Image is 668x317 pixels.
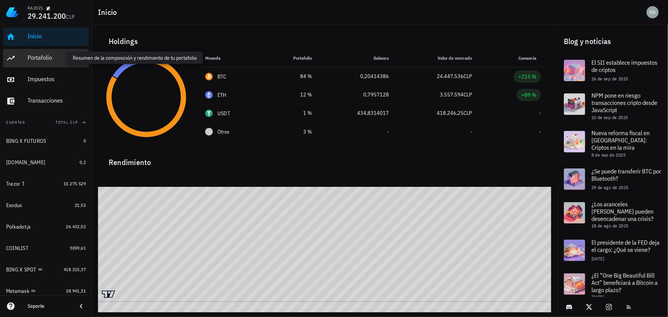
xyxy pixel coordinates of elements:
span: NPM pone en riesgo transacciones cripto desde JavaScript [591,92,657,114]
a: Exodus 21,52 [3,196,89,214]
span: 28.941,31 [66,288,86,294]
a: Charting by TradingView [102,291,115,298]
span: - [470,128,472,135]
div: 3 % [270,128,312,136]
span: CLP [66,13,75,20]
span: 26.432,02 [66,224,86,229]
h1: Inicio [98,6,120,18]
a: Portafolio [3,49,89,67]
div: 84 % [270,72,312,80]
div: Polkadot.js [6,224,31,230]
span: 8 de sep de 2025 [591,152,626,158]
span: Total CLP [56,120,78,125]
th: Balance [318,49,395,67]
a: ¿El “One Big Beautiful Bill Act” beneficiará a Bitcoin a largo plazo? [DATE] [558,267,668,305]
span: 3059,61 [70,245,86,251]
span: - [387,128,389,135]
div: +215 % [518,73,536,80]
a: ¿Los aranceles [PERSON_NAME] pueden desencadenar una crisis? 18 de ago de 2025 [558,196,668,234]
a: Transacciones [3,92,89,110]
span: 3.557.594 [440,91,464,98]
span: ¿El “One Big Beautiful Bill Act” beneficiará a Bitcoin a largo plazo? [591,271,658,294]
a: BING X SPOT 418.215,37 [3,260,89,279]
a: El presidente de la FED deja el cargo: ¿Qué se viene? [DATE] [558,234,668,267]
a: [DOMAIN_NAME] 0,2 [3,153,89,172]
a: BING X FUTUROS 0 [3,132,89,150]
div: USDT-icon [205,109,213,117]
div: USDT [217,109,230,117]
div: Trezor T [6,181,24,187]
div: 434,8314017 [324,109,389,117]
div: RA2021 [28,5,43,11]
span: CLP [464,91,472,98]
th: Valor de mercado [395,49,478,67]
span: El presidente de la FED deja el cargo: ¿Qué se viene? [591,239,660,253]
a: NPM pone en riesgo transacciones cripto desde JavaScript 10 de sep de 2025 [558,87,668,125]
div: Inicio [28,33,86,40]
div: Exodus [6,202,22,209]
span: 29.241.200 [28,11,66,21]
a: Nueva reforma fiscal en [GEOGRAPHIC_DATA]: Criptos en la mira 8 de sep de 2025 [558,125,668,162]
div: Rendimiento [103,150,547,168]
a: Impuestos [3,70,89,89]
div: BTC-icon [205,73,213,80]
a: ¿Se puede transferir BTC por Bluetooth? 29 de ago de 2025 [558,162,668,196]
div: Holdings [103,29,547,54]
div: BING X FUTUROS [6,138,46,144]
div: ETH-icon [205,91,213,99]
th: Moneda [199,49,264,67]
span: 24.447.536 [437,73,464,80]
span: El SII establece impuestos de criptos [591,59,657,74]
span: CLP [464,73,472,80]
span: 0,2 [80,159,86,165]
span: ¿Los aranceles [PERSON_NAME] pueden desencadenar una crisis? [591,200,653,222]
div: 1 % [270,109,312,117]
span: - [539,109,541,116]
div: 0,7957128 [324,91,389,99]
div: BTC [217,73,227,80]
div: Blog y noticias [558,29,668,54]
span: [DATE] [591,256,604,261]
span: 0 [83,138,86,144]
div: 12 % [270,91,312,99]
div: Transacciones [28,97,86,104]
button: CuentasTotal CLP [3,113,89,132]
a: El SII establece impuestos de criptos 26 de sep de 2025 [558,54,668,87]
span: CLP [464,109,472,116]
img: LedgiFi [6,6,18,18]
span: 418.215,37 [64,266,86,272]
a: Polkadot.js 26.432,02 [3,217,89,236]
span: 29 de ago de 2025 [591,185,629,190]
span: 26 de sep de 2025 [591,76,628,82]
div: [DOMAIN_NAME] [6,159,45,166]
div: BING X SPOT [6,266,36,273]
a: Trezor T 15.275.529 [3,175,89,193]
a: Metamask 28.941,31 [3,282,89,300]
span: 21,52 [75,202,86,208]
div: ETH [217,91,227,99]
span: Ganancia [518,55,541,61]
span: 15.275.529 [64,181,86,186]
div: Impuestos [28,75,86,83]
span: Nueva reforma fiscal en [GEOGRAPHIC_DATA]: Criptos en la mira [591,129,650,151]
a: COINLIST 3059,61 [3,239,89,257]
div: Soporte [28,303,70,309]
div: avatar [647,6,659,18]
span: 18 de ago de 2025 [591,223,629,229]
th: Portafolio [264,49,318,67]
span: - [539,128,541,135]
div: 0,20414386 [324,72,389,80]
div: COINLIST [6,245,28,252]
span: ¿Se puede transferir BTC por Bluetooth? [591,167,661,182]
span: 10 de sep de 2025 [591,114,628,120]
div: Portafolio [28,54,86,61]
div: Metamask [6,288,29,294]
a: Inicio [3,28,89,46]
span: Otros [217,128,229,136]
div: +89 % [521,91,536,99]
span: 418.246,25 [437,109,464,116]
